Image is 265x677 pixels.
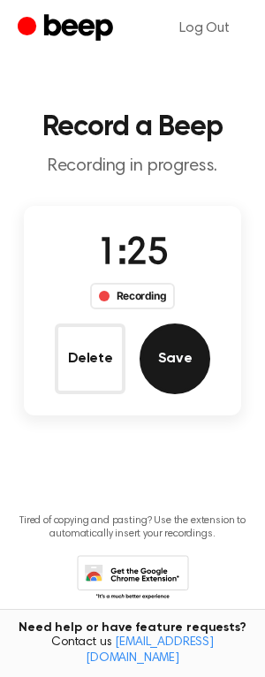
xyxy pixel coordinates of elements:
[14,514,251,541] p: Tired of copying and pasting? Use the extension to automatically insert your recordings.
[140,323,210,394] button: Save Audio Record
[162,7,247,49] a: Log Out
[14,113,251,141] h1: Record a Beep
[90,283,176,309] div: Recording
[86,636,214,665] a: [EMAIL_ADDRESS][DOMAIN_NAME]
[14,156,251,178] p: Recording in progress.
[11,635,254,666] span: Contact us
[55,323,125,394] button: Delete Audio Record
[97,236,168,273] span: 1:25
[18,11,117,46] a: Beep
